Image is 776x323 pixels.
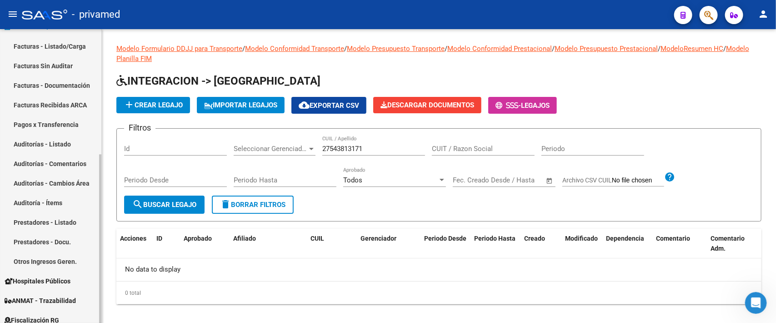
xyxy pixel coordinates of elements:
[561,229,602,259] datatable-header-cell: Modificado
[5,296,76,306] span: ANMAT - Trazabilidad
[124,196,205,214] button: Buscar Legajo
[116,258,761,281] div: No data to display
[197,97,285,113] button: IMPORTAR LEGAJOS
[521,101,550,110] span: Legajos
[707,229,761,259] datatable-header-cell: Comentario Adm.
[116,282,761,304] div: 0 total
[180,229,216,259] datatable-header-cell: Aprobado
[524,235,545,242] span: Creado
[656,235,690,242] span: Comentario
[124,99,135,110] mat-icon: add
[156,235,162,242] span: ID
[291,97,366,114] button: Exportar CSV
[453,176,490,184] input: Fecha inicio
[132,199,143,210] mat-icon: search
[565,235,598,242] span: Modificado
[380,101,474,109] span: Descargar Documentos
[373,97,481,113] button: Descargar Documentos
[652,229,707,259] datatable-header-cell: Comentario
[7,9,18,20] mat-icon: menu
[347,45,445,53] a: Modelo Presupuesto Transporte
[212,196,294,214] button: Borrar Filtros
[204,101,277,109] span: IMPORTAR LEGAJOS
[184,235,212,242] span: Aprobado
[299,100,310,111] mat-icon: cloud_download
[343,176,362,184] span: Todos
[132,201,196,209] span: Buscar Legajo
[234,145,307,153] span: Seleccionar Gerenciador
[447,45,552,53] a: Modelo Conformidad Prestacional
[612,177,664,185] input: Archivo CSV CUIL
[124,101,183,109] span: Crear Legajo
[360,235,396,242] span: Gerenciador
[116,97,190,113] button: Crear Legajo
[664,172,675,182] mat-icon: help
[116,75,320,87] span: INTEGRACION -> [GEOGRAPHIC_DATA]
[555,45,658,53] a: Modelo Presupuesto Prestacional
[606,235,644,242] span: Dependencia
[116,45,242,53] a: Modelo Formulario DDJJ para Transporte
[153,229,180,259] datatable-header-cell: ID
[661,45,723,53] a: ModeloResumen HC
[310,235,324,242] span: CUIL
[602,229,652,259] datatable-header-cell: Dependencia
[488,97,557,114] button: -Legajos
[758,9,769,20] mat-icon: person
[545,176,555,186] button: Open calendar
[220,201,285,209] span: Borrar Filtros
[424,235,466,242] span: Periodo Desde
[299,101,359,110] span: Exportar CSV
[124,121,155,134] h3: Filtros
[474,235,516,242] span: Periodo Hasta
[357,229,421,259] datatable-header-cell: Gerenciador
[745,292,767,314] iframe: Intercom live chat
[496,101,521,110] span: -
[471,229,521,259] datatable-header-cell: Periodo Hasta
[245,45,344,53] a: Modelo Conformidad Transporte
[116,229,153,259] datatable-header-cell: Acciones
[116,44,761,304] div: / / / / / /
[521,229,561,259] datatable-header-cell: Creado
[307,229,357,259] datatable-header-cell: CUIL
[72,5,120,25] span: - privamed
[120,235,146,242] span: Acciones
[233,235,256,242] span: Afiliado
[562,177,612,184] span: Archivo CSV CUIL
[711,235,745,252] span: Comentario Adm.
[230,229,307,259] datatable-header-cell: Afiliado
[220,199,231,210] mat-icon: delete
[5,276,70,286] span: Hospitales Públicos
[421,229,471,259] datatable-header-cell: Periodo Desde
[498,176,542,184] input: Fecha fin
